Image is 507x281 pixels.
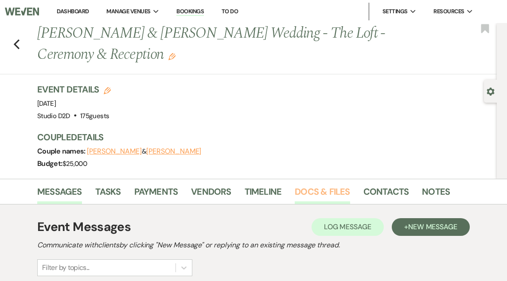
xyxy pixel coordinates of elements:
[295,185,350,204] a: Docs & Files
[37,23,402,65] h1: [PERSON_NAME] & [PERSON_NAME] Wedding - The Loft - Ceremony & Reception
[57,8,89,15] a: Dashboard
[37,240,470,250] h2: Communicate with clients by clicking "New Message" or replying to an existing message thread.
[146,148,201,155] button: [PERSON_NAME]
[37,99,56,108] span: [DATE]
[487,87,495,95] button: Open lead details
[392,218,470,236] button: +New Message
[37,112,70,120] span: Studio D2D
[422,185,450,204] a: Notes
[5,2,39,21] img: Weven Logo
[176,8,204,16] a: Bookings
[87,147,201,156] span: &
[312,218,384,236] button: Log Message
[382,7,408,16] span: Settings
[37,159,62,168] span: Budget:
[408,222,457,231] span: New Message
[245,185,282,204] a: Timeline
[37,218,131,236] h1: Event Messages
[37,146,87,156] span: Couple names:
[324,222,371,231] span: Log Message
[37,131,488,143] h3: Couple Details
[433,7,464,16] span: Resources
[168,52,175,60] button: Edit
[42,262,90,273] div: Filter by topics...
[37,185,82,204] a: Messages
[95,185,121,204] a: Tasks
[363,185,409,204] a: Contacts
[191,185,231,204] a: Vendors
[62,159,87,168] span: $25,000
[134,185,178,204] a: Payments
[87,148,142,155] button: [PERSON_NAME]
[106,7,150,16] span: Manage Venues
[222,8,238,15] a: To Do
[80,112,109,120] span: 175 guests
[37,83,111,96] h3: Event Details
